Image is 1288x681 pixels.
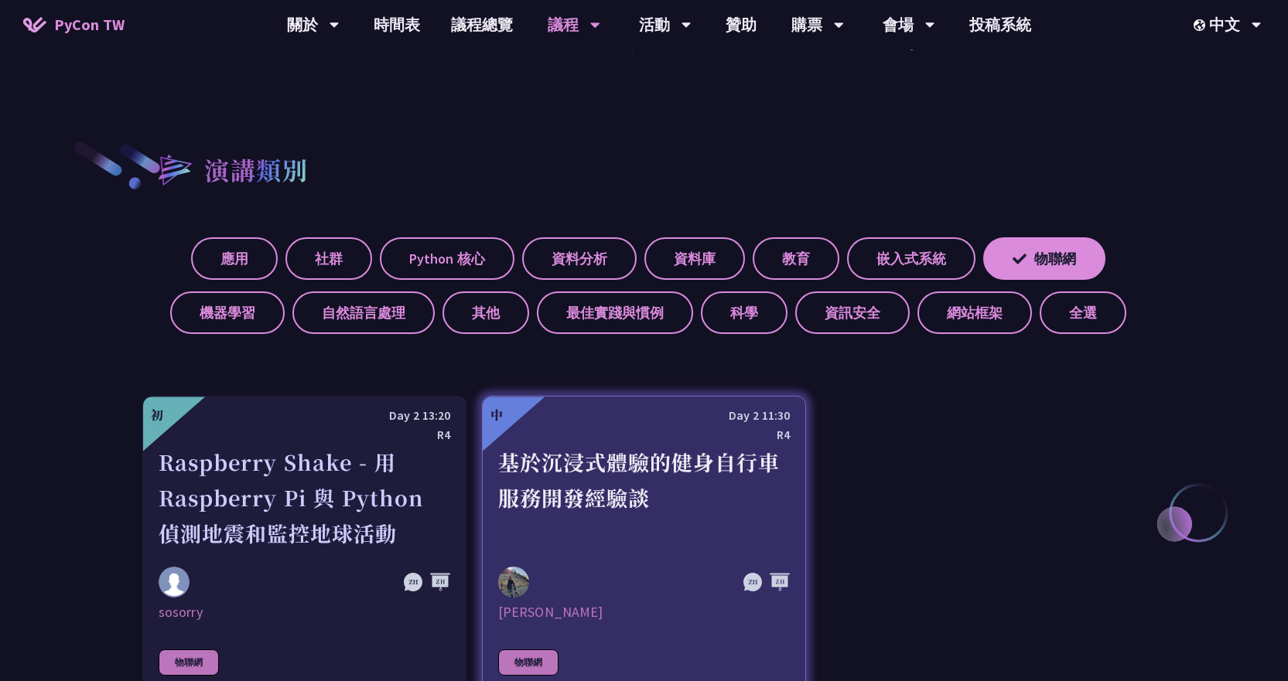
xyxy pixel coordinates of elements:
label: 應用 [191,237,278,280]
img: Home icon of PyCon TW 2025 [23,17,46,32]
img: sosorry [159,567,190,598]
label: 嵌入式系統 [847,237,975,280]
div: R4 [498,425,790,444]
div: sosorry [159,603,450,621]
label: 資訊安全 [795,291,910,334]
label: 科學 [701,291,787,334]
label: 最佳實踐與慣例 [537,291,693,334]
div: 物聯網 [159,649,219,676]
img: Locale Icon [1194,19,1209,31]
div: 初 [151,406,163,424]
img: heading-bullet [142,140,204,199]
div: Day 2 13:20 [159,406,450,425]
div: 中 [490,406,503,424]
label: 其他 [442,291,529,334]
label: 機器學習 [170,291,285,334]
div: [PERSON_NAME] [498,603,790,621]
a: PyCon TW [8,5,140,44]
label: 網站框架 [917,291,1032,334]
label: 自然語言處理 [292,291,435,334]
label: Python 核心 [380,237,514,280]
label: 資料庫 [644,237,745,280]
div: Raspberry Shake - 用 Raspberry Pi 與 Python 偵測地震和監控地球活動 [159,444,450,551]
div: 物聯網 [498,649,559,676]
label: 社群 [285,237,372,280]
label: 教育 [753,237,839,280]
label: 全選 [1040,291,1126,334]
label: 資料分析 [522,237,637,280]
div: Day 2 11:30 [498,406,790,425]
div: 基於沉浸式體驗的健身自行車服務開發經驗談 [498,444,790,551]
span: PyCon TW [54,13,125,36]
h2: 演講類別 [204,151,308,188]
div: R4 [159,425,450,444]
img: Peter [498,567,529,598]
label: 物聯網 [983,237,1105,280]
